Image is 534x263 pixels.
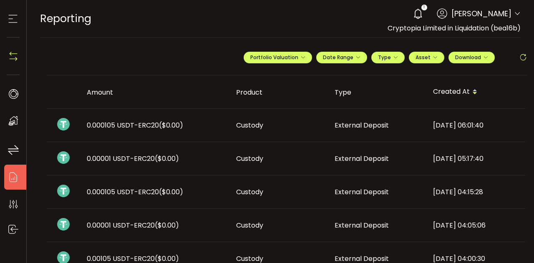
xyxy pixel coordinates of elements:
span: 0.00001 USDT-ERC20 [87,154,179,163]
span: External Deposit [335,187,389,197]
span: Download [455,54,488,61]
img: N4P5cjLOiQAAAABJRU5ErkJggg== [7,50,20,63]
div: Type [328,88,426,97]
div: [DATE] 04:15:28 [426,187,525,197]
div: [DATE] 05:17:40 [426,154,525,163]
span: Asset [416,54,431,61]
button: Download [448,52,495,63]
span: Custody [236,187,263,197]
button: Date Range [316,52,367,63]
span: 0.000105 USDT-ERC20 [87,120,183,130]
div: [DATE] 06:01:40 [426,120,525,130]
span: Custody [236,220,263,230]
div: Product [229,88,328,97]
img: usdt_portfolio.svg [57,218,70,230]
span: External Deposit [335,220,389,230]
span: 1 [423,5,425,10]
img: usdt_portfolio.svg [57,185,70,197]
span: Portfolio Valuation [250,54,305,61]
button: Asset [409,52,444,63]
span: Reporting [40,11,91,26]
span: Type [378,54,398,61]
img: usdt_portfolio.svg [57,151,70,164]
span: 0.00001 USDT-ERC20 [87,220,179,230]
div: Amount [80,88,229,97]
button: Portfolio Valuation [244,52,312,63]
img: usdt_portfolio.svg [57,118,70,130]
button: Type [371,52,405,63]
div: [DATE] 04:05:06 [426,220,525,230]
span: [PERSON_NAME] [451,8,511,19]
span: ($0.00) [159,120,183,130]
iframe: Chat Widget [492,223,534,263]
span: External Deposit [335,154,389,163]
span: Cryptopia Limited in Liquidation (bea16b) [388,23,521,33]
span: 0.000105 USDT-ERC20 [87,187,183,197]
span: Custody [236,154,263,163]
div: Created At [426,85,525,99]
span: Custody [236,120,263,130]
span: ($0.00) [155,154,179,163]
span: ($0.00) [159,187,183,197]
span: ($0.00) [155,220,179,230]
span: External Deposit [335,120,389,130]
span: Date Range [323,54,360,61]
